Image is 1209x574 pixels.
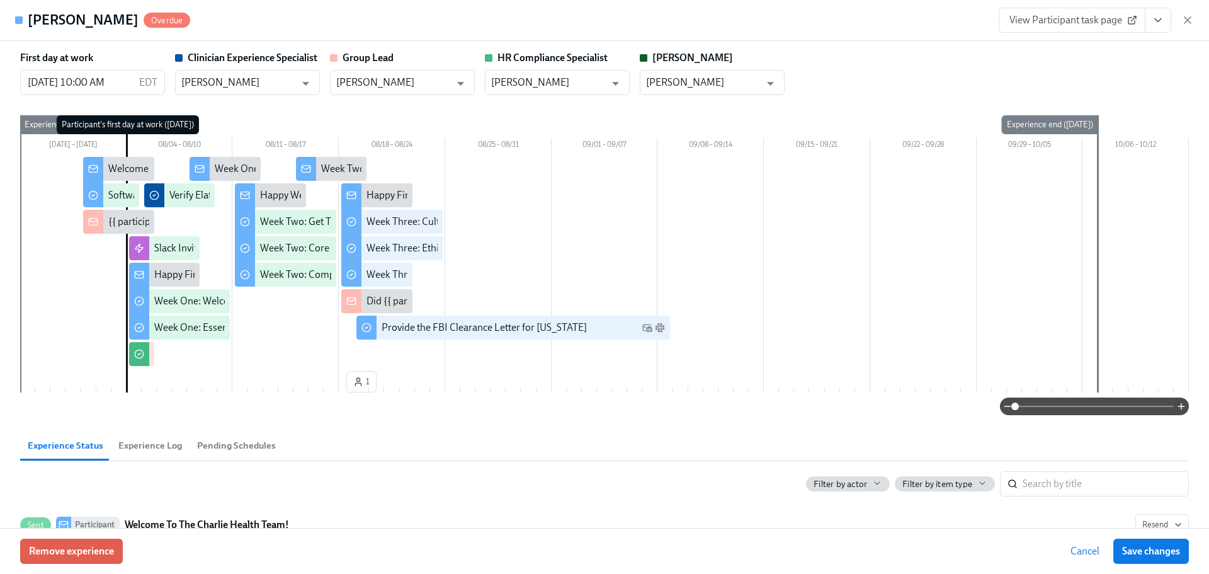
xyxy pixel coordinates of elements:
button: Save changes [1113,539,1189,564]
button: Remove experience [20,539,123,564]
strong: HR Compliance Specialist [497,52,608,64]
button: Cancel [1062,539,1108,564]
div: 09/15 – 09/21 [764,138,870,154]
strong: Welcome To The Charlie Health Team! [125,517,289,532]
div: Week One Onboarding Recap! [215,162,345,176]
span: Filter by actor [814,478,867,490]
div: [DATE] – [DATE] [20,138,127,154]
button: Open [606,74,625,93]
div: Week One: Essential Compliance Tasks (~6.5 hours to complete) [154,321,428,335]
span: 1 [353,376,370,388]
div: 08/25 – 08/31 [445,138,552,154]
div: Week Two Onboarding Recap! [321,162,451,176]
div: 09/22 – 09/28 [870,138,977,154]
span: Remove experience [29,545,114,558]
div: 10/06 – 10/12 [1082,138,1189,154]
div: Happy Week Two! [260,188,338,202]
div: Slack Invites [154,241,207,255]
span: Sent [20,520,51,530]
label: First day at work [20,51,93,65]
span: Overdue [144,16,190,25]
button: Filter by actor [806,476,890,491]
strong: Group Lead [343,52,394,64]
span: Experience Log [118,439,182,453]
div: Week Two: Compliance Crisis Response (~1.5 hours to complete) [260,268,535,282]
div: Experience end ([DATE]) [1002,115,1098,134]
button: SentParticipantWelcome To The Charlie Health Team!Sent on[DATE] [1135,514,1189,536]
div: Week One: Welcome To Charlie Health Tasks! (~3 hours to complete) [154,294,446,308]
div: Happy First Day! [154,268,225,282]
div: Participant [71,517,120,533]
strong: [PERSON_NAME] [652,52,733,64]
button: Open [296,74,315,93]
h4: [PERSON_NAME] [28,11,139,30]
div: Participant's first day at work ([DATE]) [57,115,199,134]
svg: Slack [655,323,665,333]
button: View task page [1145,8,1171,33]
div: 08/18 – 08/24 [339,138,445,154]
div: Welcome To The Charlie Health Team! [108,162,272,176]
div: Week Two: Core Processes (~1.25 hours to complete) [260,241,485,255]
span: Cancel [1070,545,1099,558]
div: 09/29 – 10/05 [977,138,1083,154]
input: Search by title [1023,471,1189,497]
div: Software Set-Up [108,188,178,202]
div: Happy Final Week of Onboarding! [366,188,513,202]
button: Open [761,74,780,93]
span: Filter by item type [902,478,972,490]
svg: Work Email [642,323,652,333]
div: Week Three: Cultural Competence & Special Populations (~3 hours to complete) [366,215,707,229]
span: Save changes [1122,545,1180,558]
button: Open [451,74,470,93]
button: 1 [346,371,377,393]
div: 08/11 – 08/17 [232,138,339,154]
div: Verify Elation for {{ participant.fullName }} [169,188,350,202]
div: Week Two: Get To Know Your Role (~4 hours to complete) [260,215,505,229]
span: Pending Schedules [197,439,276,453]
strong: Clinician Experience Specialist [188,52,317,64]
div: Provide the FBI Clearance Letter for [US_STATE] [382,321,587,335]
div: Week Three: Ethics, Conduct, & Legal Responsibilities (~5 hours to complete) [366,241,695,255]
a: View Participant task page [999,8,1145,33]
div: 09/08 – 09/14 [657,138,764,154]
span: Resend [1142,519,1182,531]
div: Did {{ participant.fullName }} Schedule A Meet & Greet? [366,294,604,308]
span: Experience Status [28,439,103,453]
div: 09/01 – 09/07 [552,138,658,154]
button: Filter by item type [895,476,995,491]
div: {{ participant.fullName }} has started onboarding [108,215,319,229]
div: 08/04 – 08/10 [127,138,233,154]
p: EDT [139,76,157,89]
div: Week Three: Final Onboarding Tasks (~1.5 hours to complete) [366,268,629,282]
span: View Participant task page [1009,14,1135,26]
